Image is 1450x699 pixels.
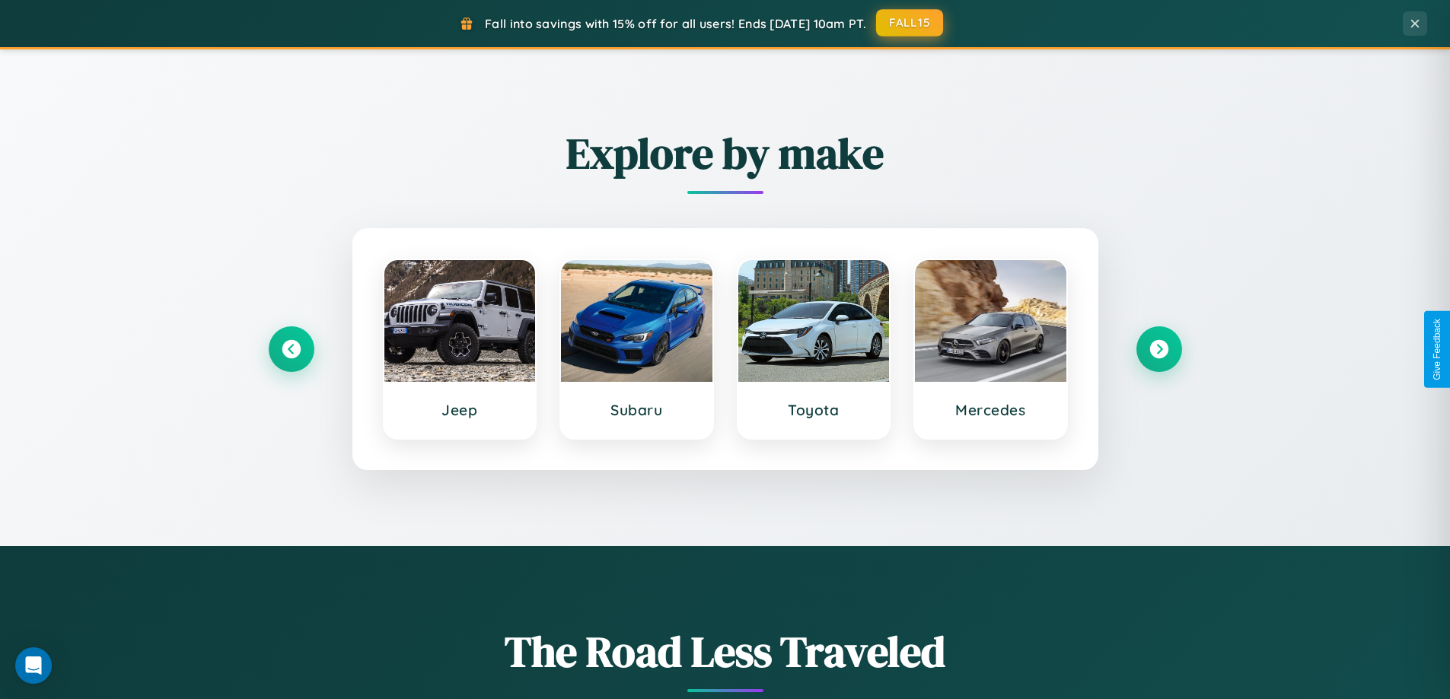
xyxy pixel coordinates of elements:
[15,647,52,684] div: Open Intercom Messenger
[400,401,521,419] h3: Jeep
[269,622,1182,681] h1: The Road Less Traveled
[876,9,943,37] button: FALL15
[1432,319,1442,380] div: Give Feedback
[269,124,1182,183] h2: Explore by make
[485,16,866,31] span: Fall into savings with 15% off for all users! Ends [DATE] 10am PT.
[754,401,875,419] h3: Toyota
[930,401,1051,419] h3: Mercedes
[576,401,697,419] h3: Subaru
